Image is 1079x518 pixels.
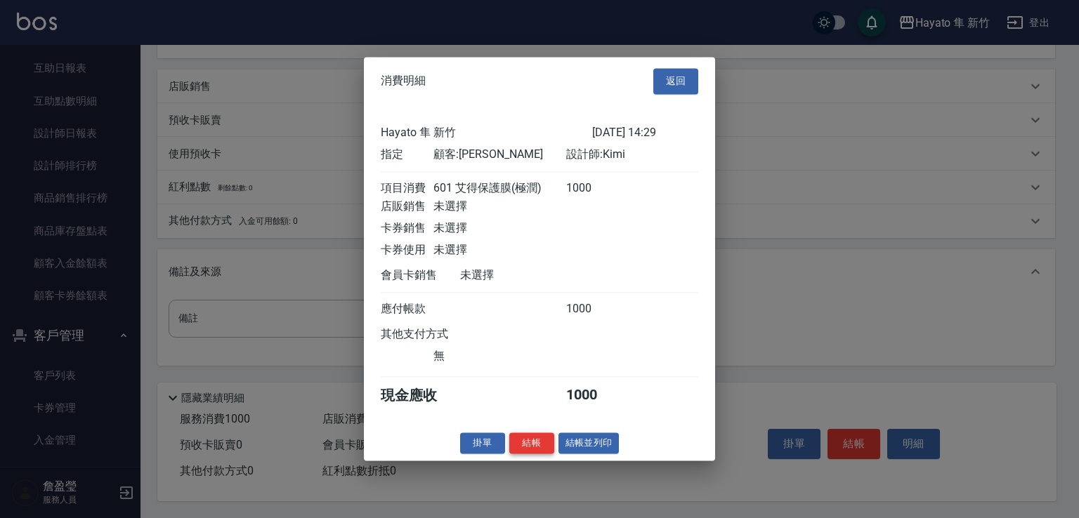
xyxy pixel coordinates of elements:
div: 顧客: [PERSON_NAME] [433,147,565,162]
div: 其他支付方式 [381,327,487,342]
div: 店販銷售 [381,199,433,214]
div: 未選擇 [433,243,565,258]
div: 601 艾得保護膜(極潤) [433,181,565,196]
button: 結帳 [509,432,554,454]
div: 卡券使用 [381,243,433,258]
div: 未選擇 [433,221,565,236]
div: 1000 [566,386,619,405]
div: Hayato 隼 新竹 [381,126,592,140]
div: 項目消費 [381,181,433,196]
div: 未選擇 [460,268,592,283]
button: 結帳並列印 [558,432,620,454]
div: 現金應收 [381,386,460,405]
div: 會員卡銷售 [381,268,460,283]
div: 卡券銷售 [381,221,433,236]
div: [DATE] 14:29 [592,126,698,140]
div: 設計師: Kimi [566,147,698,162]
button: 掛單 [460,432,505,454]
div: 應付帳款 [381,302,433,317]
button: 返回 [653,68,698,94]
div: 指定 [381,147,433,162]
div: 未選擇 [433,199,565,214]
span: 消費明細 [381,74,426,88]
div: 1000 [566,181,619,196]
div: 無 [433,349,565,364]
div: 1000 [566,302,619,317]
